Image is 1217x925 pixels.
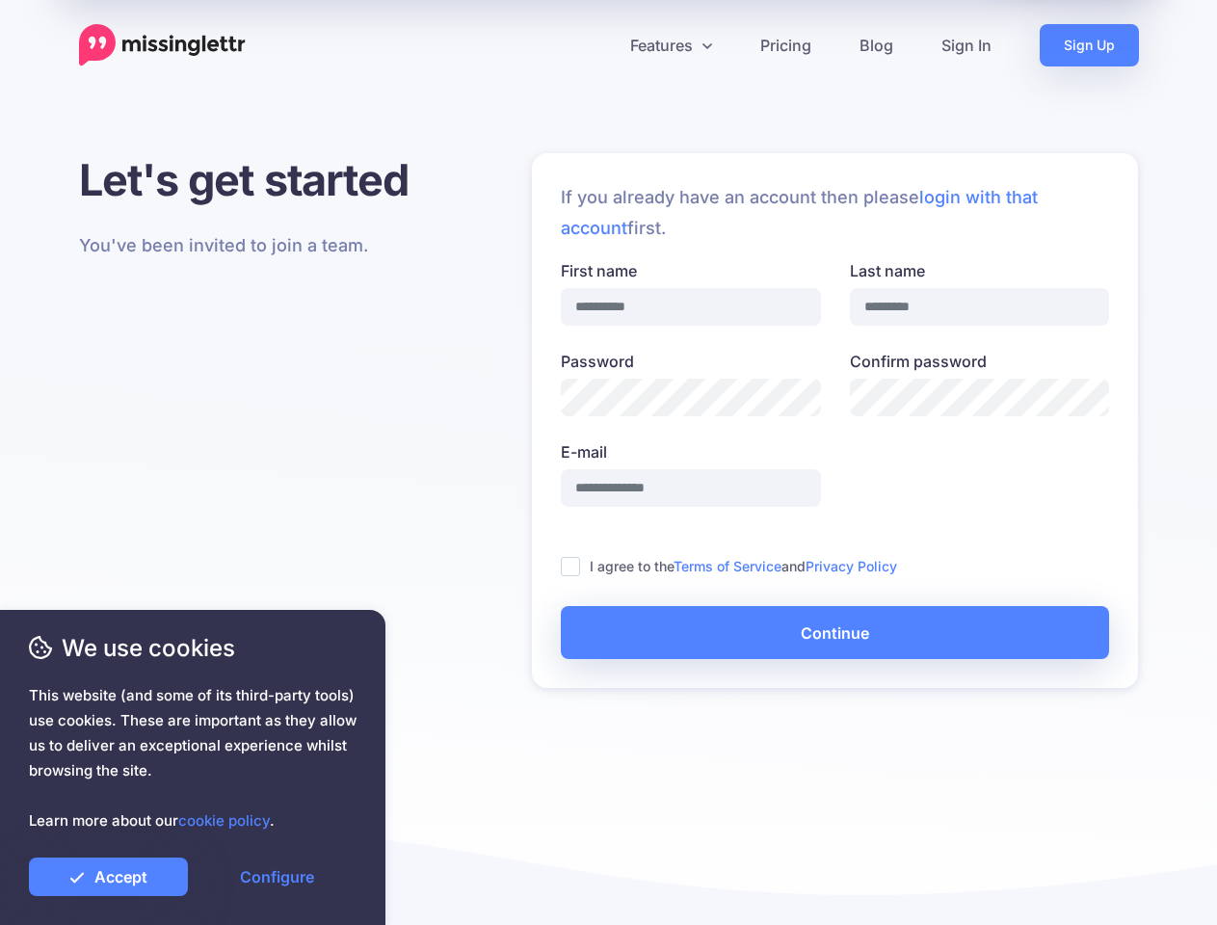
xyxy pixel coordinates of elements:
label: First name [561,259,821,282]
a: Sign In [917,24,1016,66]
p: If you already have an account then please first. [561,182,1109,244]
a: Accept [29,858,188,896]
span: This website (and some of its third-party tools) use cookies. These are important as they allow u... [29,683,357,833]
a: Sign Up [1040,24,1139,66]
a: Blog [835,24,917,66]
a: Features [606,24,736,66]
button: Continue [561,606,1109,659]
a: Configure [198,858,357,896]
a: cookie policy [178,811,270,830]
p: You've been invited to join a team. [79,230,413,261]
label: Last name [850,259,1110,282]
label: Password [561,350,821,373]
a: Terms of Service [674,558,781,574]
h1: Let's get started [79,153,413,206]
a: Privacy Policy [806,558,897,574]
label: E-mail [561,440,821,463]
a: Pricing [736,24,835,66]
span: We use cookies [29,631,357,665]
label: I agree to the and [590,555,897,577]
label: Confirm password [850,350,1110,373]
